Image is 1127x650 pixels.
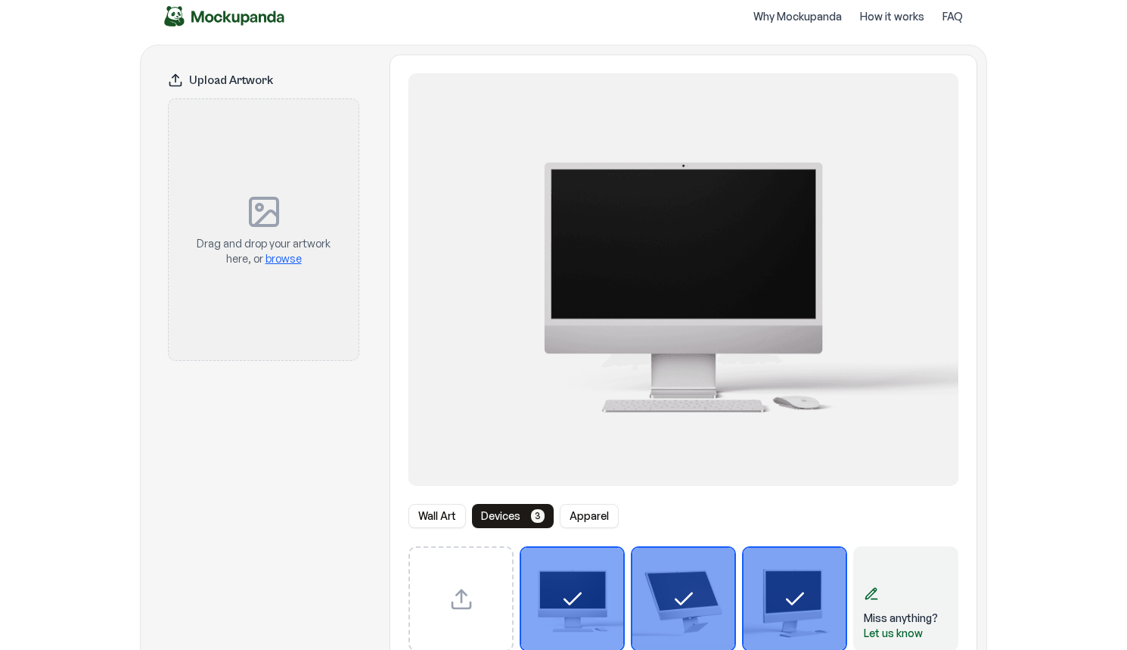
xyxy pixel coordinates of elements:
[408,73,958,486] img: iMac Mockup 1
[193,236,334,266] p: Drag and drop your artwork here, or
[942,9,963,24] a: FAQ
[168,73,359,88] div: Upload Artwork
[164,6,285,26] img: Mockupanda logo
[164,6,285,26] a: Mockupanda home
[860,9,924,24] a: How it works
[531,509,545,523] span: 3
[864,626,938,641] div: Let us know
[408,504,466,528] button: Wall Art
[472,504,554,528] button: Devices3
[753,9,842,24] a: Why Mockupanda
[265,252,302,265] span: browse
[560,504,619,528] button: Apparel
[864,611,938,626] div: Miss anything?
